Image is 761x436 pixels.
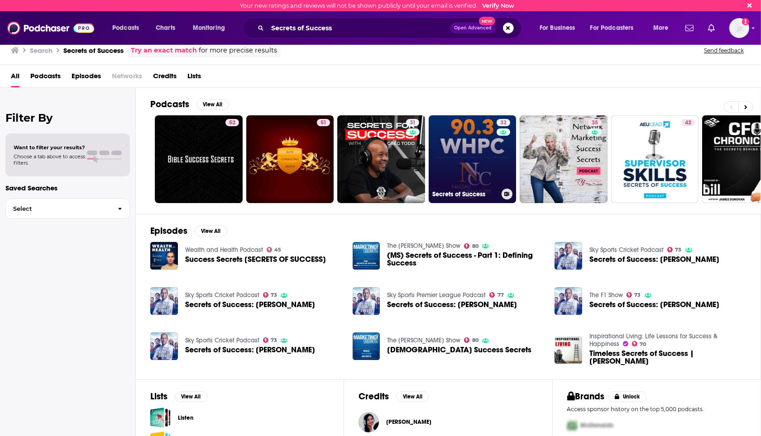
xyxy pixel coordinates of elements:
[589,301,719,308] span: Secrets of Success: [PERSON_NAME]
[386,418,431,426] span: [PERSON_NAME]
[520,115,608,203] a: 35
[195,226,227,237] button: View All
[647,21,680,35] button: open menu
[263,292,278,298] a: 73
[337,115,425,203] a: 31
[267,247,282,252] a: 45
[567,391,605,402] h2: Brands
[353,332,380,360] img: Bible Success Secrets
[185,346,315,354] span: Secrets of Success: [PERSON_NAME]
[589,350,746,365] a: Timeless Secrets of Success | Frederick Douglass
[150,408,171,428] span: Listen
[150,99,229,110] a: PodcastsView All
[450,23,496,33] button: Open AdvancedNew
[589,291,623,299] a: The F1 Show
[555,242,582,270] img: Secrets of Success: Jurgen Klopp
[472,244,479,248] span: 80
[359,412,379,432] img: Subha Shrinivasan
[564,416,581,435] img: First Pro Logo
[185,256,326,263] span: Success Secrets [SECRETS OF SUCCESS]
[225,119,239,126] a: 52
[489,292,504,298] a: 77
[185,301,315,308] a: Secrets of Success: Robert Saleh
[429,115,517,203] a: 32Secrets of Success
[608,391,646,402] button: Unlock
[567,406,746,412] p: Access sponsor history on the top 5,000 podcasts.
[386,418,431,426] a: Subha Shrinivasan
[353,287,380,315] img: Secrets of Success: Jurgen Klopp
[653,22,669,34] span: More
[742,18,749,25] svg: Email not verified
[271,293,277,297] span: 73
[387,301,517,308] span: Secrets of Success: [PERSON_NAME]
[555,287,582,315] img: Secrets of Success: Christian Horner
[185,346,315,354] a: Secrets of Success: Paul McGinley
[30,69,61,87] a: Podcasts
[229,118,235,128] span: 52
[187,21,237,35] button: open menu
[106,21,151,35] button: open menu
[321,118,326,128] span: 51
[187,69,201,87] a: Lists
[387,336,460,344] a: The Russell Brunson Show
[72,69,101,87] a: Episodes
[589,256,719,263] span: Secrets of Success: [PERSON_NAME]
[196,99,229,110] button: View All
[632,341,646,346] a: 70
[7,19,94,37] a: Podchaser - Follow, Share and Rate Podcasts
[112,22,139,34] span: Podcasts
[178,413,193,423] a: Listen
[701,47,747,54] button: Send feedback
[406,119,419,126] a: 31
[153,69,177,87] a: Credits
[11,69,19,87] a: All
[464,337,479,343] a: 80
[729,18,749,38] button: Show profile menu
[353,242,380,270] img: (MS) Secrets of Success - Part 1: Defining Success
[30,46,53,55] h3: Search
[175,391,207,402] button: View All
[185,336,259,344] a: Sky Sports Cricket Podcast
[150,225,187,237] h2: Episodes
[584,21,647,35] button: open menu
[675,248,682,252] span: 73
[193,22,225,34] span: Monitoring
[150,332,178,360] img: Secrets of Success: Paul McGinley
[589,301,719,308] a: Secrets of Success: Christian Horner
[667,247,682,252] a: 73
[387,242,460,250] a: The Russell Brunson Show
[271,338,277,342] span: 73
[246,115,334,203] a: 51
[185,246,263,254] a: Wealth and Health Podcast
[112,69,142,87] span: Networks
[396,391,429,402] button: View All
[555,336,582,364] img: Timeless Secrets of Success | Frederick Douglass
[5,111,130,124] h2: Filter By
[150,99,189,110] h2: Podcasts
[497,119,510,126] a: 32
[635,293,641,297] span: 73
[387,291,486,299] a: Sky Sports Premier League Podcast
[627,292,641,298] a: 73
[150,21,181,35] a: Charts
[14,144,85,151] span: Want to filter your results?
[472,338,479,342] span: 80
[359,391,429,402] a: CreditsView All
[150,287,178,315] a: Secrets of Success: Robert Saleh
[729,18,749,38] img: User Profile
[185,301,315,308] span: Secrets of Success: [PERSON_NAME]
[589,256,719,263] a: Secrets of Success: Jurgen Klopp
[150,242,178,270] a: Success Secrets [SECRETS OF SUCCESS]
[387,251,544,267] a: (MS) Secrets of Success - Part 1: Defining Success
[540,22,575,34] span: For Business
[387,346,531,354] a: Bible Success Secrets
[150,391,168,402] h2: Lists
